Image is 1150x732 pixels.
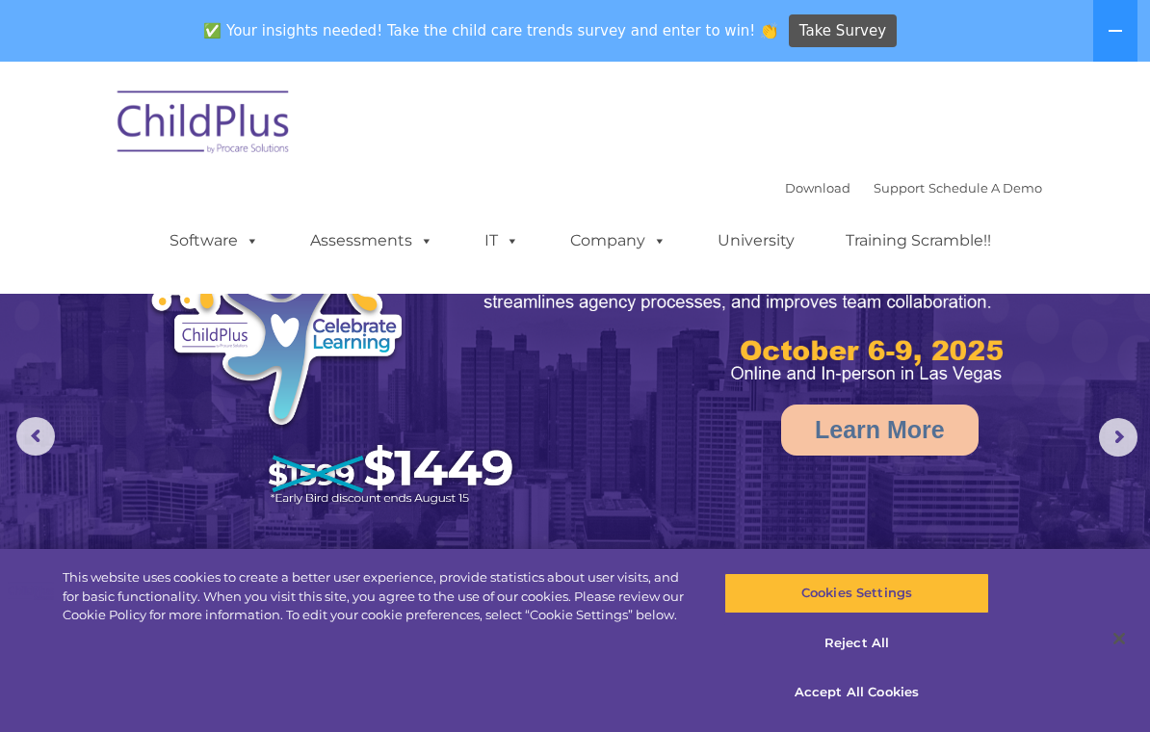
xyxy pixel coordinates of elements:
a: Assessments [291,222,453,260]
a: University [698,222,814,260]
a: Training Scramble!! [826,222,1010,260]
img: ChildPlus by Procare Solutions [108,77,301,173]
a: Support [874,180,925,196]
button: Cookies Settings [724,573,989,614]
span: Take Survey [799,14,886,48]
font: | [785,180,1042,196]
div: This website uses cookies to create a better user experience, provide statistics about user visit... [63,568,690,625]
button: Close [1098,617,1140,660]
button: Accept All Cookies [724,672,989,713]
a: IT [465,222,538,260]
a: Software [150,222,278,260]
a: Download [785,180,850,196]
span: ✅ Your insights needed! Take the child care trends survey and enter to win! 👏 [196,13,786,50]
button: Reject All [724,623,989,664]
a: Schedule A Demo [928,180,1042,196]
a: Company [551,222,686,260]
a: Learn More [781,405,979,456]
a: Take Survey [789,14,898,48]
